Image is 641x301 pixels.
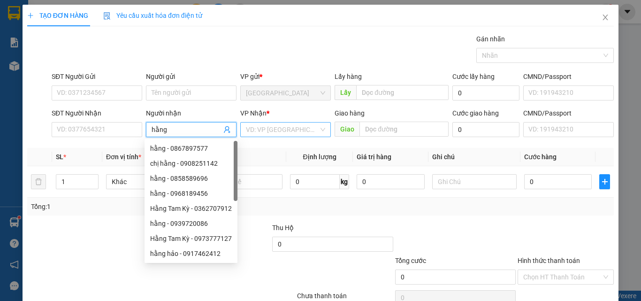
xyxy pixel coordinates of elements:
th: Ghi chú [428,148,520,166]
input: 0 [357,174,424,189]
span: plus [27,12,34,19]
span: close [602,14,609,21]
div: Hằng Tam Kỳ - 0973777127 [145,231,237,246]
input: Dọc đường [356,85,449,100]
span: Lấy hàng [335,73,362,80]
label: Hình thức thanh toán [518,257,580,264]
input: Dọc đường [359,122,449,137]
div: hằng - 0858589696 [150,173,232,184]
div: hằng - 0867897577 [150,143,232,154]
span: user-add [223,126,231,133]
span: plus [600,178,610,185]
span: Định lượng [303,153,336,161]
button: plus [599,174,610,189]
input: Cước giao hàng [452,122,519,137]
div: chị hằng - 0908251142 [150,158,232,169]
div: CMND/Passport [523,108,614,118]
div: Hằng Tam Kỳ - 0362707912 [145,201,237,216]
div: hằng hảo - 0917462412 [145,246,237,261]
span: SL [56,153,63,161]
div: Người nhận [146,108,237,118]
div: VP gửi [240,71,331,82]
button: delete [31,174,46,189]
input: VD: Bàn, Ghế [198,174,282,189]
div: hằng hảo - 0917462412 [150,248,232,259]
label: Cước lấy hàng [452,73,495,80]
div: hằng - 0867897577 [145,141,237,156]
span: Thu Hộ [272,224,294,232]
div: Hằng Tam Kỳ - 0362707912 [150,203,232,214]
span: VP Nhận [240,109,267,117]
span: Khác [112,175,185,189]
span: Yêu cầu xuất hóa đơn điện tử [103,12,202,19]
div: hằng - 0968189456 [145,186,237,201]
img: icon [103,12,111,20]
div: hằng - 0939720086 [145,216,237,231]
div: Tổng: 1 [31,201,248,212]
span: Giao hàng [335,109,365,117]
div: CMND/Passport [523,71,614,82]
span: Lấy [335,85,356,100]
div: chị hằng - 0908251142 [145,156,237,171]
span: TẠO ĐƠN HÀNG [27,12,88,19]
div: SĐT Người Gửi [52,71,142,82]
div: hằng - 0939720086 [150,218,232,229]
div: Người gửi [146,71,237,82]
span: Giá trị hàng [357,153,391,161]
div: SĐT Người Nhận [52,108,142,118]
span: Giao [335,122,359,137]
input: Ghi Chú [432,174,517,189]
span: Đơn vị tính [106,153,141,161]
div: hằng - 0858589696 [145,171,237,186]
input: Cước lấy hàng [452,85,519,100]
span: Tổng cước [395,257,426,264]
div: hằng - 0968189456 [150,188,232,199]
button: Close [592,5,618,31]
div: Hằng Tam Kỳ - 0973777127 [150,233,232,244]
label: Cước giao hàng [452,109,499,117]
label: Gán nhãn [476,35,505,43]
span: Đà Lạt [246,86,325,100]
span: kg [340,174,349,189]
span: Cước hàng [524,153,557,161]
